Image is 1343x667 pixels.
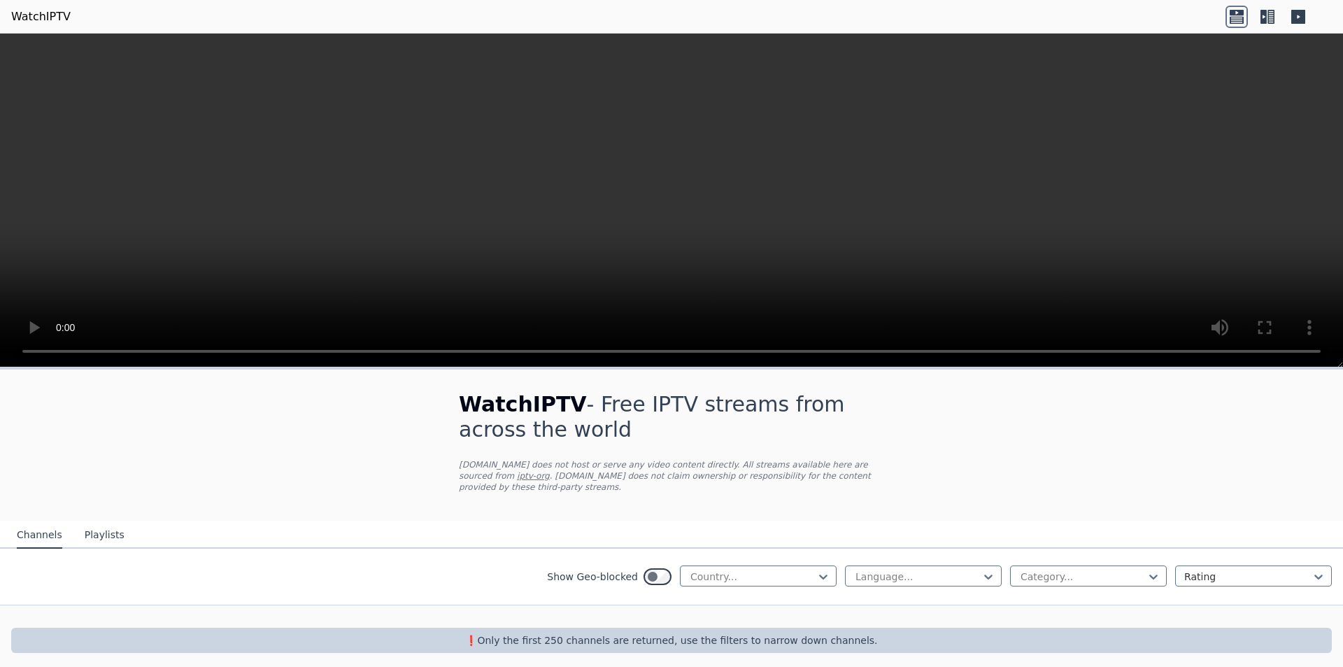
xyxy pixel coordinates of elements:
button: Channels [17,522,62,549]
button: Playlists [85,522,125,549]
p: ❗️Only the first 250 channels are returned, use the filters to narrow down channels. [17,633,1326,647]
p: [DOMAIN_NAME] does not host or serve any video content directly. All streams available here are s... [459,459,884,493]
a: iptv-org [517,471,550,481]
a: WatchIPTV [11,8,71,25]
h1: - Free IPTV streams from across the world [459,392,884,442]
label: Show Geo-blocked [547,570,638,584]
span: WatchIPTV [459,392,587,416]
